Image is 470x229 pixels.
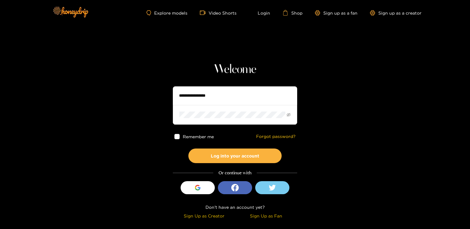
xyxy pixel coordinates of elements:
[173,169,297,176] div: Or continue with
[249,10,270,16] a: Login
[200,10,209,16] span: video-camera
[370,10,422,16] a: Sign up as a creator
[188,149,282,163] button: Log into your account
[146,10,187,16] a: Explore models
[173,62,297,77] h1: Welcome
[237,212,296,219] div: Sign Up as Fan
[315,10,357,16] a: Sign up as a fan
[173,204,297,211] div: Don't have an account yet?
[183,134,214,139] span: Remember me
[287,113,291,117] span: eye-invisible
[200,10,237,16] a: Video Shorts
[174,212,233,219] div: Sign Up as Creator
[283,10,302,16] a: Shop
[256,134,296,139] a: Forgot password?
